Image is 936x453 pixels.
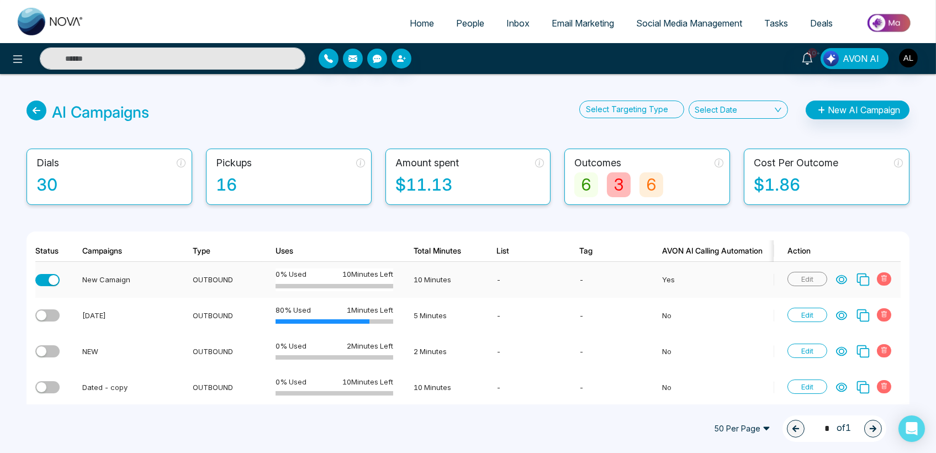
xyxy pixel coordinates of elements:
[342,376,393,387] span: 10 Minutes Left
[483,334,565,370] td: -
[794,48,821,67] a: 10+
[898,415,925,442] div: Open Intercom Messenger
[774,240,901,262] th: Action
[787,308,827,322] span: Edit
[400,240,483,262] th: Total Minutes
[843,52,879,65] span: AVON AI
[648,262,764,298] td: Yes
[276,376,306,387] span: 0 % Used
[18,8,84,35] img: Nova CRM Logo
[276,304,311,315] span: 80 % Used
[276,268,306,280] span: 0 % Used
[706,420,778,438] span: 50 Per Page
[68,240,179,262] th: Campaigns
[216,172,365,197] div: 16
[52,101,149,124] div: AI Campaigns
[764,240,847,262] th: Agent
[82,310,172,321] div: [DATE]
[483,262,565,298] td: -
[849,10,929,35] img: Market-place.gif
[574,155,621,170] div: Outcomes
[506,18,530,29] span: Inbox
[495,13,541,34] a: Inbox
[456,18,484,29] span: People
[787,380,827,394] span: Edit
[276,340,306,351] span: 0 % Used
[639,172,663,197] div: 6
[787,344,827,358] span: Edit
[262,240,400,262] th: Uses
[347,340,393,351] span: 2 Minutes Left
[410,18,434,29] span: Home
[541,13,625,34] a: Email Marketing
[483,298,565,334] td: -
[36,172,186,197] div: 30
[399,13,445,34] a: Home
[400,262,483,298] td: 10 Minutes
[799,13,844,34] a: Deals
[445,13,495,34] a: People
[82,346,172,357] div: NEW
[342,268,393,280] span: 10 Minutes Left
[821,48,889,69] button: AVON AI
[648,334,764,370] td: No
[179,240,262,262] th: Type
[565,262,648,298] td: -
[179,298,262,334] td: OUTBOUND
[395,172,544,197] div: $11.13
[806,101,909,119] button: New AI Campaign
[818,421,851,436] span: of 1
[82,382,172,393] div: Dated - copy
[899,49,918,67] img: User Avatar
[179,334,262,370] td: OUTBOUND
[552,18,614,29] span: Email Marketing
[764,298,847,334] td: NOVA AVON
[400,370,483,405] td: 10 Minutes
[483,370,565,405] td: -
[636,18,742,29] span: Social Media Management
[347,304,393,315] span: 1 Minutes Left
[625,13,753,34] a: Social Media Management
[764,262,847,298] td: NOVA AVON
[764,334,847,370] td: NOVA AVON
[395,155,459,170] div: Amount spent
[483,240,565,262] th: List
[574,172,598,197] div: 6
[607,172,631,197] div: 3
[216,155,252,170] div: Pickups
[648,298,764,334] td: No
[400,298,483,334] td: 5 Minutes
[648,240,764,262] th: AVON AI Calling Automation
[82,274,172,285] div: New Camaign
[565,240,648,262] th: Tag
[754,172,903,197] div: $1.86
[754,155,838,170] div: Cost Per Outcome
[823,51,839,66] img: Lead Flow
[565,370,648,405] td: -
[695,104,737,115] div: Select Date
[565,334,648,370] td: -
[753,13,799,34] a: Tasks
[807,48,817,58] span: 10+
[400,334,483,370] td: 2 Minutes
[810,18,833,29] span: Deals
[648,370,764,405] td: No
[36,155,59,170] div: Dials
[179,370,262,405] td: OUTBOUND
[179,262,262,298] td: OUTBOUND
[764,370,847,405] td: NOVA AVON
[35,240,68,262] th: Status
[764,18,788,29] span: Tasks
[565,298,648,334] td: -
[774,106,782,114] span: down
[787,272,827,286] span: Edit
